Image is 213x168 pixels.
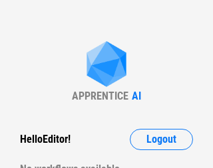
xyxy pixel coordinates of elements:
[130,129,193,150] button: Logout
[146,134,176,145] span: Logout
[132,90,141,102] div: AI
[72,90,128,102] div: APPRENTICE
[80,41,133,90] img: Apprentice AI
[20,129,71,150] div: Hello Editor !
